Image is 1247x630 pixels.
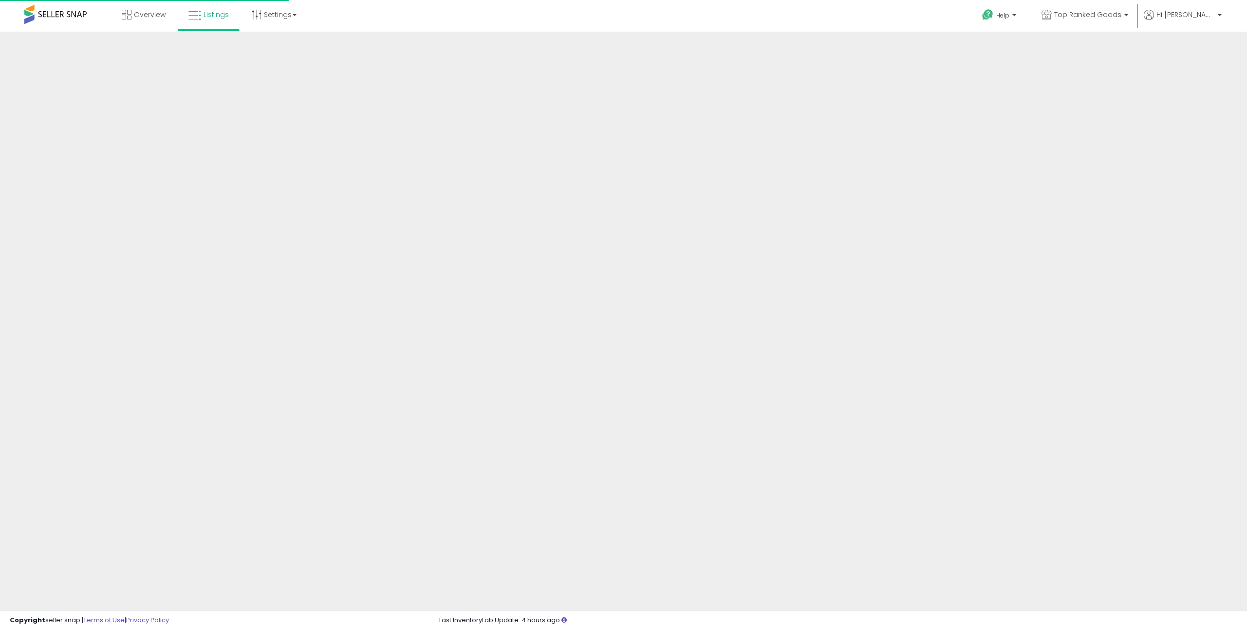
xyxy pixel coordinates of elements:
[1156,10,1215,19] span: Hi [PERSON_NAME]
[1144,10,1222,32] a: Hi [PERSON_NAME]
[1054,10,1121,19] span: Top Ranked Goods
[134,10,166,19] span: Overview
[996,11,1009,19] span: Help
[204,10,229,19] span: Listings
[982,9,994,21] i: Get Help
[974,1,1026,32] a: Help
